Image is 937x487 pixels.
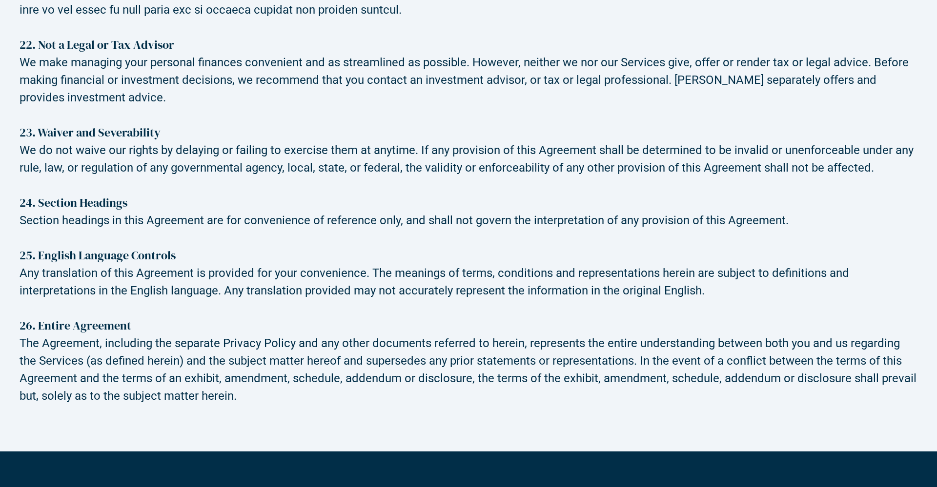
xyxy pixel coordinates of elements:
h2: 22. Not a Legal or Tax Advisor [20,19,917,54]
h2: 25. English Language Controls [20,229,917,264]
h2: We make managing your personal finances convenient and as streamlined as possible. However, neith... [20,54,917,106]
h2: Any translation of this Agreement is provided for your convenience. The meanings of terms, condit... [20,264,917,299]
h2: 23. Waiver and Severability [20,106,917,141]
h2: The Agreement, including the separate Privacy Policy and any other documents referred to herein, ... [20,334,917,405]
h2: We do not waive our rights by delaying or failing to exercise them at anytime. If any provision o... [20,141,917,176]
h2: 26. Entire Agreement [20,299,917,334]
h2: Section headings in this Agreement are for convenience of reference only, and shall not govern th... [20,212,917,229]
h2: 24. Section Headings [20,176,917,212]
